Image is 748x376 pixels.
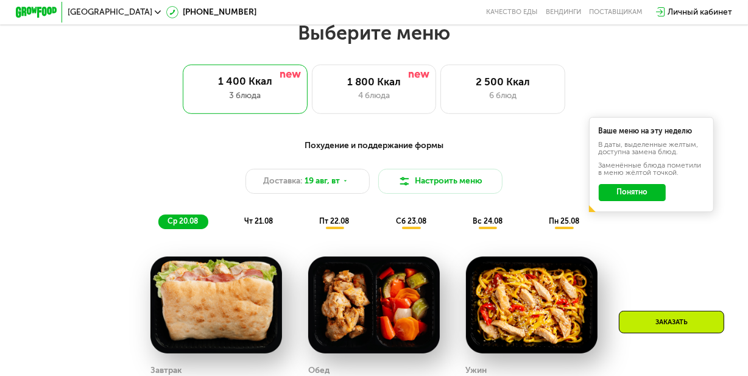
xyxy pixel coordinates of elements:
[590,8,643,16] div: поставщикам
[451,90,554,102] div: 6 блюд
[451,76,554,88] div: 2 500 Ккал
[323,76,426,88] div: 1 800 Ккал
[168,217,198,225] span: ср 20.08
[473,217,503,225] span: вс 24.08
[619,311,724,333] div: Заказать
[320,217,350,225] span: пт 22.08
[323,90,426,102] div: 4 блюда
[599,128,705,135] div: Ваше меню на эту неделю
[396,217,426,225] span: сб 23.08
[245,217,273,225] span: чт 21.08
[166,6,256,18] a: [PHONE_NUMBER]
[193,75,297,87] div: 1 400 Ккал
[599,184,666,200] button: Понятно
[549,217,579,225] span: пн 25.08
[34,21,715,45] h2: Выберите меню
[378,169,503,194] button: Настроить меню
[599,162,705,177] div: Заменённые блюда пометили в меню жёлтой точкой.
[546,8,581,16] a: Вендинги
[263,175,303,187] span: Доставка:
[68,8,152,16] span: [GEOGRAPHIC_DATA]
[668,6,732,18] div: Личный кабинет
[599,141,705,156] div: В даты, выделенные желтым, доступна замена блюд.
[305,175,340,187] span: 19 авг, вт
[486,8,537,16] a: Качество еды
[193,90,297,102] div: 3 блюда
[66,139,682,152] div: Похудение и поддержание формы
